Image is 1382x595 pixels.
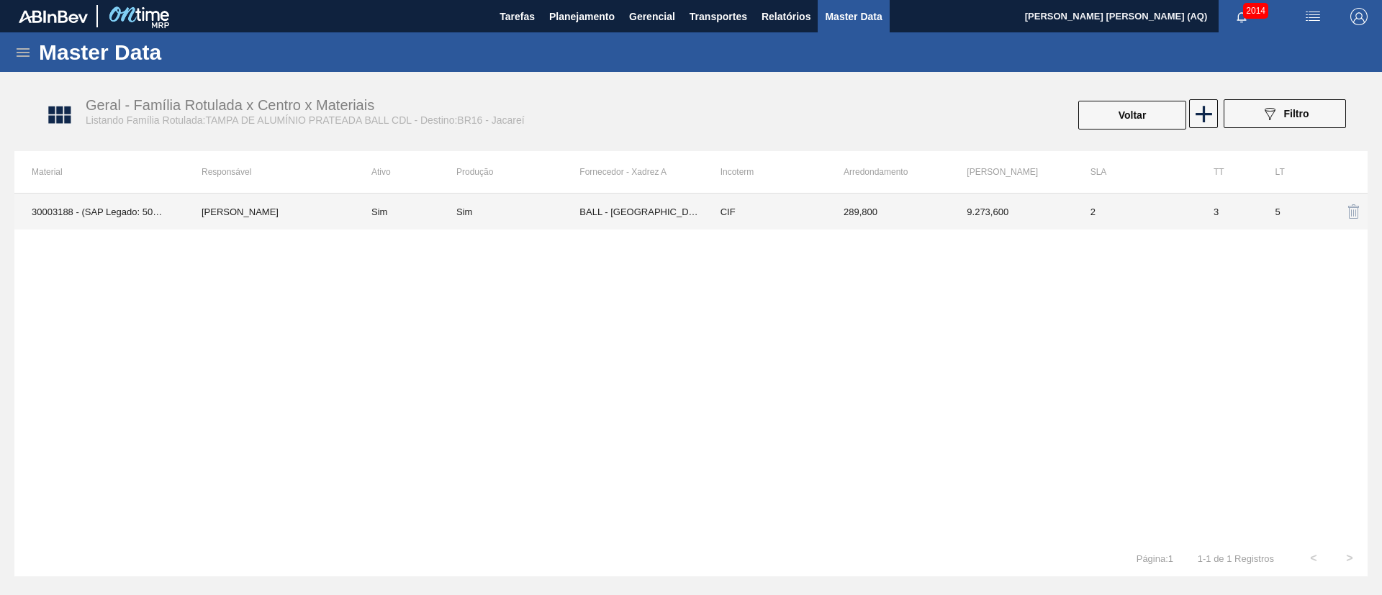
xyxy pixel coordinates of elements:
th: Fornecedor - Xadrez A [579,151,703,193]
td: 2 [1073,194,1196,230]
div: Material sem Data de Descontinuação [456,206,579,217]
th: Incoterm [703,151,826,193]
th: LT [1258,151,1320,193]
span: Página : 1 [1137,553,1173,564]
div: Excluir Material [1337,194,1350,229]
td: BALL - RECIFE (PE) [579,194,703,230]
th: Ativo [354,151,456,193]
span: Relatórios [762,8,810,25]
span: Filtro [1284,108,1309,119]
td: 30003188 - (SAP Legado: 50140953) - TAMPA AL.CDL;PRATEADA;LATA-AUTOMATICA; [14,194,184,230]
th: Arredondamento [826,151,949,193]
td: 289.8 [826,194,949,230]
td: CIF [703,194,826,230]
td: 3 [1196,194,1258,230]
span: Geral - Família Rotulada x Centro x Materiais [86,97,374,113]
span: 1 - 1 de 1 Registros [1195,553,1274,564]
button: > [1332,540,1368,576]
th: TT [1196,151,1258,193]
th: [PERSON_NAME] [949,151,1072,193]
img: delete-icon [1345,203,1363,220]
div: Nova Família Rotulada x Centro x Material [1188,99,1216,131]
td: Sim [354,194,456,230]
span: Gerencial [629,8,675,25]
button: delete-icon [1337,194,1371,229]
h1: Master Data [39,44,294,60]
span: Master Data [825,8,882,25]
img: Logout [1350,8,1368,25]
img: userActions [1304,8,1322,25]
button: Voltar [1078,101,1186,130]
div: Voltar Para Família Rotulada x Centro [1077,99,1188,131]
td: Beatriz Marcelino Vasconcelo [184,194,354,230]
th: Material [14,151,184,193]
img: TNhmsLtSVTkK8tSr43FrP2fwEKptu5GPRR3wAAAABJRU5ErkJggg== [19,10,88,23]
th: Produção [456,151,579,193]
span: Tarefas [500,8,535,25]
button: < [1296,540,1332,576]
th: SLA [1073,151,1196,193]
button: Notificações [1219,6,1265,27]
th: Responsável [184,151,354,193]
span: 2014 [1243,3,1268,19]
span: Transportes [690,8,747,25]
td: 5 [1258,194,1320,230]
div: Filtrar Família Rotulada x Centro x Material [1216,99,1353,131]
span: Planejamento [549,8,615,25]
div: Sim [456,206,472,217]
button: Filtro [1224,99,1346,128]
span: Listando Família Rotulada:TAMPA DE ALUMÍNIO PRATEADA BALL CDL - Destino:BR16 - Jacareí [86,114,525,126]
td: 9273.6 [949,194,1072,230]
